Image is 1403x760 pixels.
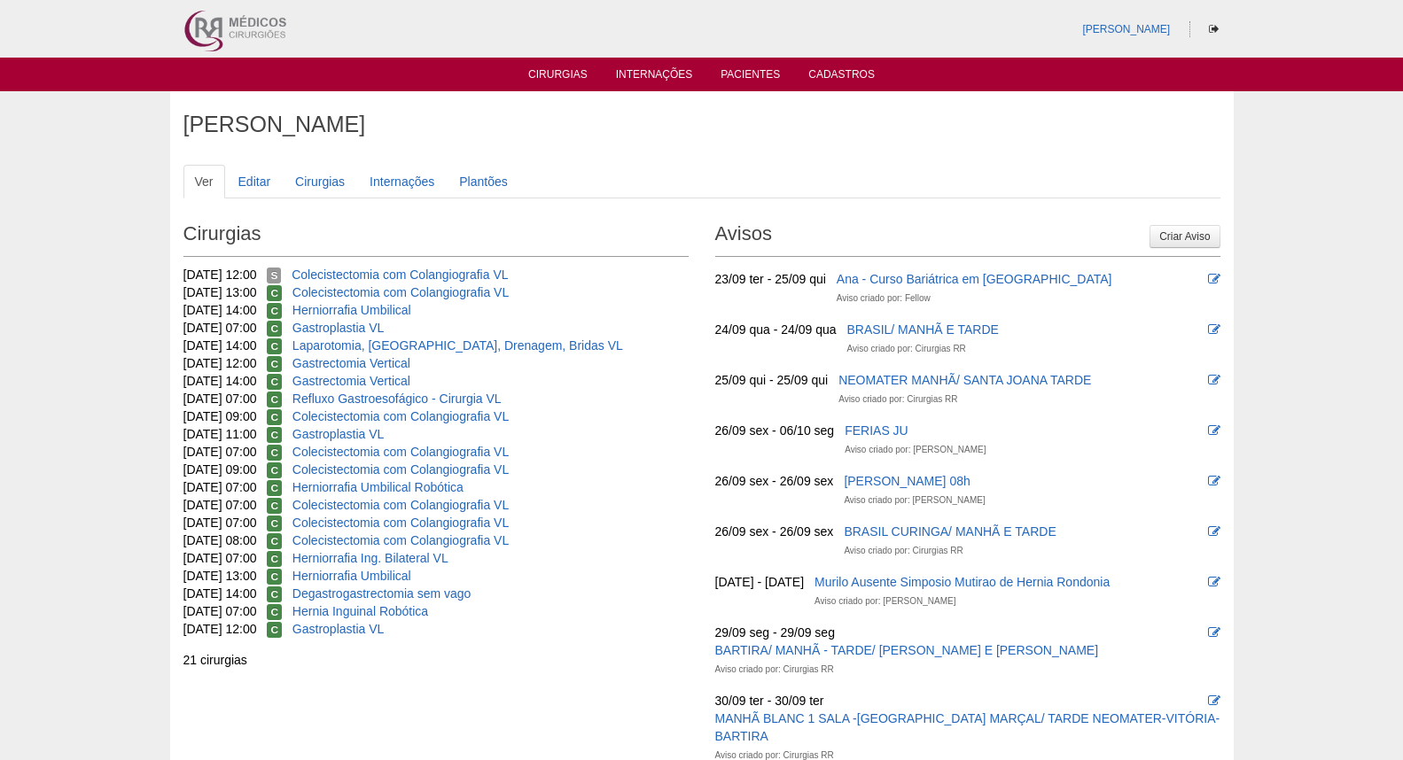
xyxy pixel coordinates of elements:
[183,268,257,282] span: [DATE] 12:00
[1150,225,1220,248] a: Criar Aviso
[292,551,448,565] a: Herniorrafia Ing. Bilateral VL
[837,290,931,307] div: Aviso criado por: Fellow
[1208,374,1220,386] i: Editar
[267,285,282,301] span: Confirmada
[845,441,986,459] div: Aviso criado por: [PERSON_NAME]
[715,270,826,288] div: 23/09 ter - 25/09 qui
[284,165,356,198] a: Cirurgias
[844,492,985,509] div: Aviso criado por: [PERSON_NAME]
[292,338,623,353] a: Laparotomia, [GEOGRAPHIC_DATA], Drenagem, Bridas VL
[183,651,689,669] div: 21 cirurgias
[847,340,966,358] div: Aviso criado por: Cirurgias RR
[837,272,1112,286] a: Ana - Curso Bariátrica em [GEOGRAPHIC_DATA]
[267,338,282,354] span: Confirmada
[844,542,963,560] div: Aviso criado por: Cirurgias RR
[267,321,282,337] span: Confirmada
[292,516,509,530] a: Colecistectomia com Colangiografia VL
[715,523,834,540] div: 26/09 sex - 26/09 sex
[183,338,257,353] span: [DATE] 14:00
[292,321,385,335] a: Gastroplastia VL
[1209,24,1219,35] i: Sair
[715,472,834,490] div: 26/09 sex - 26/09 sex
[1208,323,1220,336] i: Editar
[292,356,410,370] a: Gastrectomia Vertical
[183,516,257,530] span: [DATE] 07:00
[267,480,282,496] span: Confirmada
[448,165,518,198] a: Plantões
[838,391,957,408] div: Aviso criado por: Cirurgias RR
[267,409,282,425] span: Confirmada
[183,374,257,388] span: [DATE] 14:00
[267,498,282,514] span: Confirmada
[292,392,502,406] a: Refluxo Gastroesofágico - Cirurgia VL
[267,569,282,585] span: Confirmada
[267,551,282,567] span: Confirmada
[292,569,411,583] a: Herniorrafia Umbilical
[808,68,875,86] a: Cadastros
[183,622,257,636] span: [DATE] 12:00
[183,427,257,441] span: [DATE] 11:00
[292,533,509,547] a: Colecistectomia com Colangiografia VL
[183,285,257,299] span: [DATE] 13:00
[844,474,970,488] a: [PERSON_NAME] 08h
[292,445,509,459] a: Colecistectomia com Colangiografia VL
[1082,23,1170,35] a: [PERSON_NAME]
[292,374,410,388] a: Gastrectomia Vertical
[267,356,282,372] span: Confirmada
[267,516,282,531] span: Confirmada
[1208,525,1220,538] i: Editar
[715,661,834,679] div: Aviso criado por: Cirurgias RR
[183,113,1220,136] h1: [PERSON_NAME]
[183,303,257,317] span: [DATE] 14:00
[838,373,1091,387] a: NEOMATER MANHÃ/ SANTA JOANA TARDE
[1208,475,1220,487] i: Editar
[183,356,257,370] span: [DATE] 12:00
[183,216,689,257] h2: Cirurgias
[292,498,509,512] a: Colecistectomia com Colangiografia VL
[292,427,385,441] a: Gastroplastia VL
[715,216,1220,257] h2: Avisos
[292,604,428,618] a: Hernia Inguinal Robótica
[715,624,835,641] div: 29/09 seg - 29/09 seg
[267,586,282,602] span: Confirmada
[528,68,588,86] a: Cirurgias
[267,604,282,620] span: Confirmada
[292,480,464,494] a: Herniorrafia Umbilical Robótica
[616,68,693,86] a: Internações
[292,303,411,317] a: Herniorrafia Umbilical
[715,711,1220,743] a: MANHÃ BLANC 1 SALA -[GEOGRAPHIC_DATA] MARÇAL/ TARDE NEOMATER-VITÓRIA-BARTIRA
[715,643,1099,657] a: BARTIRA/ MANHÃ - TARDE/ [PERSON_NAME] E [PERSON_NAME]
[183,409,257,423] span: [DATE] 09:00
[847,322,999,337] a: BRASIL/ MANHÃ E TARDE
[292,622,385,636] a: Gastroplastia VL
[358,165,446,198] a: Internações
[227,165,283,198] a: Editar
[267,268,281,283] span: Suspensa
[183,445,257,459] span: [DATE] 07:00
[292,268,508,282] a: Colecistectomia com Colangiografia VL
[292,409,509,423] a: Colecistectomia com Colangiografia VL
[267,445,282,461] span: Confirmada
[1208,576,1220,588] i: Editar
[183,321,257,335] span: [DATE] 07:00
[183,462,257,477] span: [DATE] 09:00
[844,524,1056,539] a: BRASIL CURINGA/ MANHÃ E TARDE
[715,321,837,338] div: 24/09 qua - 24/09 qua
[1208,424,1220,437] i: Editar
[267,427,282,443] span: Confirmada
[267,533,282,549] span: Confirmada
[815,593,955,610] div: Aviso criado por: [PERSON_NAME]
[815,575,1110,589] a: Murilo Ausente Simposio Mutirao de Hernia Rondonia
[292,462,509,477] a: Colecistectomia com Colangiografia VL
[715,692,824,710] div: 30/09 ter - 30/09 ter
[715,371,829,389] div: 25/09 qui - 25/09 qui
[267,392,282,407] span: Confirmada
[183,498,257,512] span: [DATE] 07:00
[292,285,509,299] a: Colecistectomia com Colangiografia VL
[183,533,257,547] span: [DATE] 08:00
[183,165,225,198] a: Ver
[267,462,282,478] span: Confirmada
[721,68,780,86] a: Pacientes
[845,423,908,438] a: FERIAS JU
[715,573,805,591] div: [DATE] - [DATE]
